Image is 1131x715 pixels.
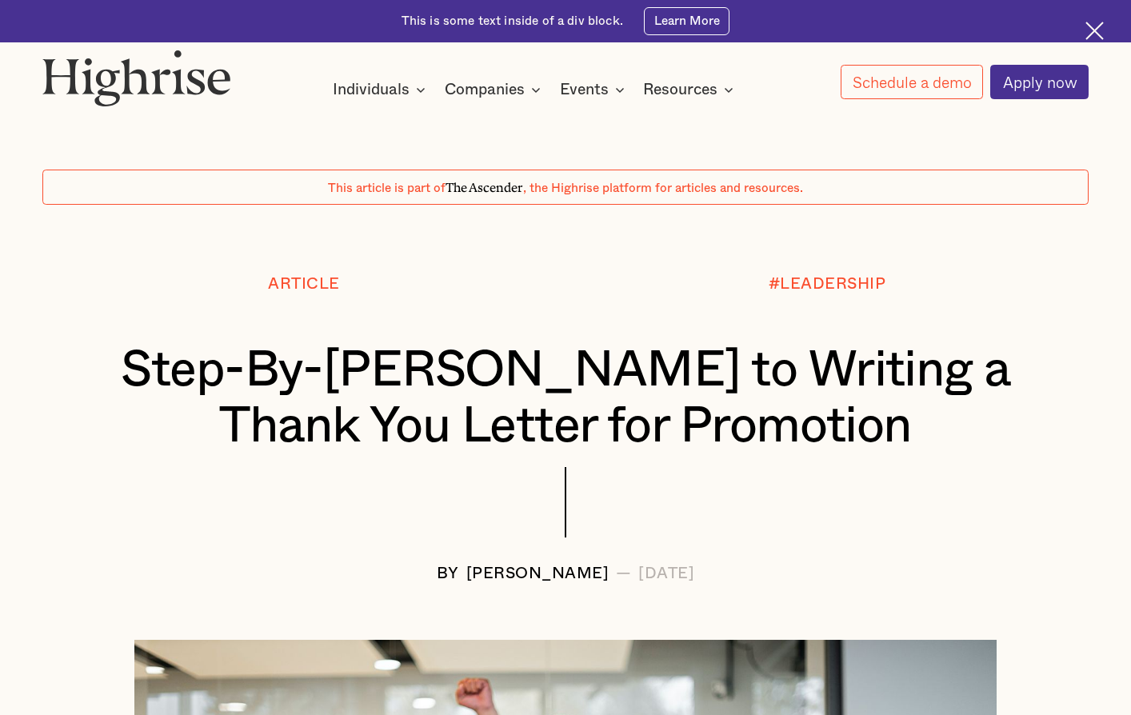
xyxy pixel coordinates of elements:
h1: Step-By-[PERSON_NAME] to Writing a Thank You Letter for Promotion [86,342,1045,453]
span: The Ascender [446,178,523,193]
div: Companies [445,80,525,99]
div: [PERSON_NAME] [466,565,609,583]
div: BY [437,565,459,583]
div: Events [560,80,609,99]
div: Individuals [333,80,410,99]
div: #LEADERSHIP [769,276,886,294]
span: This article is part of [328,182,446,194]
div: Resources [643,80,738,99]
a: Schedule a demo [841,65,984,99]
a: Apply now [990,65,1089,99]
div: Article [268,276,340,294]
span: , the Highrise platform for articles and resources. [523,182,803,194]
div: Events [560,80,629,99]
div: Companies [445,80,546,99]
img: Cross icon [1085,22,1104,40]
div: This is some text inside of a div block. [402,13,623,30]
div: Resources [643,80,717,99]
div: [DATE] [638,565,694,583]
div: Individuals [333,80,430,99]
a: Learn More [644,7,729,34]
div: — [616,565,632,583]
img: Highrise logo [42,50,231,106]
